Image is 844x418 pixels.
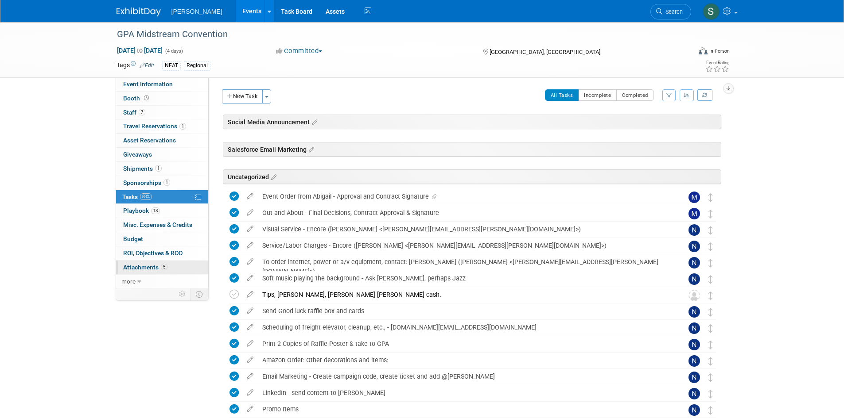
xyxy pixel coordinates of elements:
[116,148,208,161] a: Giveaways
[123,165,162,172] span: Shipments
[242,258,258,266] a: edit
[258,238,671,253] div: Service/Labor Charges - Encore ([PERSON_NAME] <[PERSON_NAME][EMAIL_ADDRESS][PERSON_NAME][DOMAIN_N...
[258,189,671,204] div: Event Order from Abigail - Approval and Contract Signature
[688,372,700,383] img: Nicole Williamson
[140,62,154,69] a: Edit
[688,257,700,268] img: Nicole Williamson
[273,46,326,56] button: Committed
[242,242,258,249] a: edit
[123,264,167,271] span: Attachments
[258,320,671,335] div: Scheduling of freight elevator, cleanup, etc., - [DOMAIN_NAME][EMAIL_ADDRESS][DOMAIN_NAME]
[258,402,671,417] div: Promo Items
[162,61,181,70] div: NEAT
[258,271,671,286] div: Soft music playing the background - Ask [PERSON_NAME], perhaps Jazz
[190,288,208,300] td: Toggle Event Tabs
[116,92,208,105] a: Booth
[699,47,708,54] img: Format-Inperson.png
[223,169,721,184] div: Uncategorized
[662,8,683,15] span: Search
[123,95,151,102] span: Booth
[490,49,600,55] span: [GEOGRAPHIC_DATA], [GEOGRAPHIC_DATA]
[242,291,258,299] a: edit
[223,142,721,157] div: Salesforce Email Marketing
[242,323,258,331] a: edit
[708,341,713,349] i: Move task
[258,353,671,368] div: Amazon Order: Other decorations and items:
[223,115,721,129] div: Social Media Announcement
[258,303,671,318] div: Send Good luck raffle box and cards
[123,81,173,88] span: Event Information
[688,224,700,236] img: Nicole Williamson
[708,308,713,316] i: Move task
[269,172,276,181] a: Edit sections
[708,226,713,234] i: Move task
[116,218,208,232] a: Misc. Expenses & Credits
[242,209,258,217] a: edit
[703,3,720,20] img: Skye Tuinei
[242,274,258,282] a: edit
[122,193,152,200] span: Tasks
[117,46,163,54] span: [DATE] [DATE]
[123,249,183,257] span: ROI, Objectives & ROO
[688,404,700,416] img: Nicole Williamson
[258,254,671,279] div: To order internet, power or a/v equipment, contact: [PERSON_NAME] ([PERSON_NAME] <[PERSON_NAME][E...
[708,291,713,300] i: Move task
[708,193,713,202] i: Move task
[242,389,258,397] a: edit
[123,137,176,144] span: Asset Reservations
[650,4,691,19] a: Search
[242,307,258,315] a: edit
[117,8,161,16] img: ExhibitDay
[136,47,144,54] span: to
[258,222,671,237] div: Visual Service - Encore ([PERSON_NAME] <[PERSON_NAME][EMAIL_ADDRESS][PERSON_NAME][DOMAIN_NAME]>)
[688,208,700,219] img: Monique Ulwelling
[222,89,263,104] button: New Task
[688,273,700,285] img: Nicole Williamson
[123,207,160,214] span: Playbook
[116,134,208,147] a: Asset Reservations
[164,48,183,54] span: (4 days)
[708,406,713,414] i: Move task
[116,246,208,260] a: ROI, Objectives & ROO
[708,373,713,382] i: Move task
[688,355,700,367] img: Nicole Williamson
[116,162,208,176] a: Shipments1
[310,117,317,126] a: Edit sections
[688,339,700,350] img: Nicole Williamson
[705,61,729,65] div: Event Rating
[709,48,730,54] div: In-Person
[578,89,617,101] button: Incomplete
[688,192,700,203] img: Monique Ulwelling
[242,356,258,364] a: edit
[708,357,713,365] i: Move task
[116,261,208,274] a: Attachments5
[258,287,671,302] div: Tips, [PERSON_NAME], [PERSON_NAME] [PERSON_NAME] cash.
[163,179,170,186] span: 1
[116,190,208,204] a: Tasks88%
[545,89,579,101] button: All Tasks
[697,89,712,101] a: Refresh
[116,232,208,246] a: Budget
[171,8,222,15] span: [PERSON_NAME]
[708,242,713,251] i: Move task
[307,145,314,153] a: Edit sections
[116,275,208,288] a: more
[140,193,152,200] span: 88%
[123,179,170,186] span: Sponsorships
[123,235,143,242] span: Budget
[688,388,700,399] img: Nicole Williamson
[688,290,700,301] img: Unassigned
[123,123,186,130] span: Travel Reservations
[708,275,713,284] i: Move task
[116,176,208,190] a: Sponsorships1
[242,405,258,413] a: edit
[258,369,671,384] div: Email Marketing - Create campaign code, create ticket and add @[PERSON_NAME]
[116,204,208,218] a: Playbook18
[121,278,136,285] span: more
[155,165,162,172] span: 1
[708,259,713,267] i: Move task
[708,390,713,398] i: Move task
[116,106,208,119] a: Staff7
[117,61,154,71] td: Tags
[688,322,700,334] img: Nicole Williamson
